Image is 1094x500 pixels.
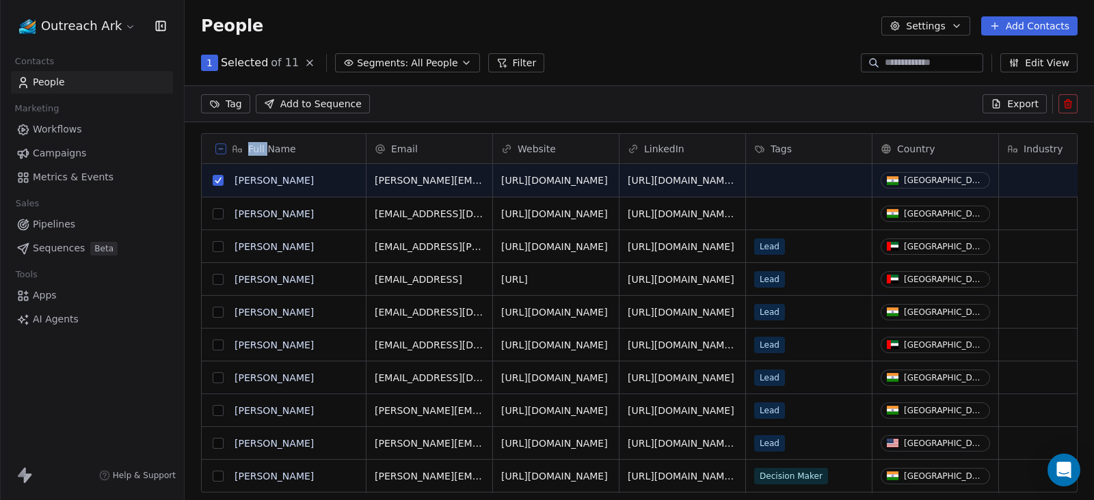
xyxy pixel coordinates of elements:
[375,173,484,187] span: [PERSON_NAME][EMAIL_ADDRESS][DOMAIN_NAME]
[628,241,734,252] a: [URL][DOMAIN_NAME]
[628,208,814,219] a: [URL][DOMAIN_NAME][PERSON_NAME]
[904,439,984,448] div: [GEOGRAPHIC_DATA]
[235,274,314,285] a: [PERSON_NAME]
[881,16,970,36] button: Settings
[746,134,872,163] div: Tags
[33,75,65,89] span: People
[271,55,299,71] span: of 11
[375,207,484,221] span: [EMAIL_ADDRESS][DOMAIN_NAME]
[897,142,935,156] span: Country
[33,217,75,232] span: Pipelines
[628,372,734,383] a: [URL][DOMAIN_NAME]
[16,14,139,38] button: Outreach Ark
[754,337,785,353] span: Lead
[280,97,362,111] span: Add to Sequence
[375,273,484,286] span: [EMAIL_ADDRESS]
[33,170,114,184] span: Metrics & Events
[235,438,314,449] a: [PERSON_NAME]
[501,471,608,482] a: [URL][DOMAIN_NAME]
[981,16,1078,36] button: Add Contacts
[904,373,984,383] div: [GEOGRAPHIC_DATA]
[904,242,984,251] div: [GEOGRAPHIC_DATA]
[488,53,545,72] button: Filter
[357,56,408,70] span: Segments:
[11,118,173,141] a: Workflows
[628,175,814,186] a: [URL][DOMAIN_NAME][PERSON_NAME]
[375,469,484,483] span: [PERSON_NAME][EMAIL_ADDRESS][DOMAIN_NAME]
[10,264,43,285] span: Tools
[9,98,65,119] span: Marketing
[113,470,176,481] span: Help & Support
[644,142,684,156] span: LinkedIn
[493,134,619,163] div: Website
[235,241,314,252] a: [PERSON_NAME]
[904,209,984,219] div: [GEOGRAPHIC_DATA]
[754,370,785,386] span: Lead
[904,471,984,481] div: [GEOGRAPHIC_DATA]
[754,468,828,484] span: Decision Maker
[754,238,785,255] span: Lead
[501,241,608,252] a: [URL][DOMAIN_NAME]
[90,242,118,255] span: Beta
[628,339,814,350] a: [URL][DOMAIN_NAME][PERSON_NAME]
[501,438,608,449] a: [URL][DOMAIN_NAME]
[391,142,418,156] span: Email
[754,304,785,320] span: Lead
[375,240,484,253] span: [EMAIL_ADDRESS][PERSON_NAME][DOMAIN_NAME]
[9,51,60,72] span: Contacts
[256,94,370,113] button: Add to Sequence
[628,307,734,318] a: [URL][DOMAIN_NAME]
[375,404,484,417] span: [PERSON_NAME][EMAIL_ADDRESS][DOMAIN_NAME]
[1007,97,1039,111] span: Export
[501,405,608,416] a: [URL][DOMAIN_NAME]
[501,339,608,350] a: [URL][DOMAIN_NAME]
[754,402,785,419] span: Lead
[202,164,366,493] div: grid
[904,406,984,415] div: [GEOGRAPHIC_DATA]
[235,471,314,482] a: [PERSON_NAME]
[201,16,263,36] span: People
[628,471,814,482] a: [URL][DOMAIN_NAME][PERSON_NAME]
[501,372,608,383] a: [URL][DOMAIN_NAME]
[375,338,484,352] span: [EMAIL_ADDRESS][DOMAIN_NAME]
[33,122,82,137] span: Workflows
[33,312,79,327] span: AI Agents
[904,275,984,284] div: [GEOGRAPHIC_DATA]
[11,71,173,94] a: People
[501,175,608,186] a: [URL][DOMAIN_NAME]
[235,339,314,350] a: [PERSON_NAME]
[235,372,314,383] a: [PERSON_NAME]
[33,241,85,255] span: Sequences
[375,436,484,450] span: [PERSON_NAME][EMAIL_ADDRESS][DOMAIN_NAME]
[366,134,492,163] div: Email
[248,142,296,156] span: Full Name
[1048,454,1080,486] div: Open Intercom Messenger
[411,56,457,70] span: All People
[235,405,314,416] a: [PERSON_NAME]
[771,142,792,156] span: Tags
[628,405,734,416] a: [URL][DOMAIN_NAME]
[235,307,314,318] a: [PERSON_NAME]
[619,134,745,163] div: LinkedIn
[99,470,176,481] a: Help & Support
[41,17,122,35] span: Outreach Ark
[754,271,785,288] span: Lead
[754,435,785,452] span: Lead
[19,18,36,34] img: Outreach_Ark_Favicon.png
[904,340,984,350] div: [GEOGRAPHIC_DATA]
[628,438,814,449] a: [URL][DOMAIN_NAME][PERSON_NAME]
[11,213,173,236] a: Pipelines
[235,175,314,186] a: [PERSON_NAME]
[904,176,984,185] div: [GEOGRAPHIC_DATA]
[10,193,45,214] span: Sales
[904,307,984,317] div: [GEOGRAPHIC_DATA]
[221,55,268,71] span: Selected
[518,142,556,156] span: Website
[11,166,173,189] a: Metrics & Events
[1000,53,1078,72] button: Edit View
[33,288,57,303] span: Apps
[235,208,314,219] a: [PERSON_NAME]
[206,56,213,70] span: 1
[1024,142,1063,156] span: Industry
[501,307,608,318] a: [URL][DOMAIN_NAME]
